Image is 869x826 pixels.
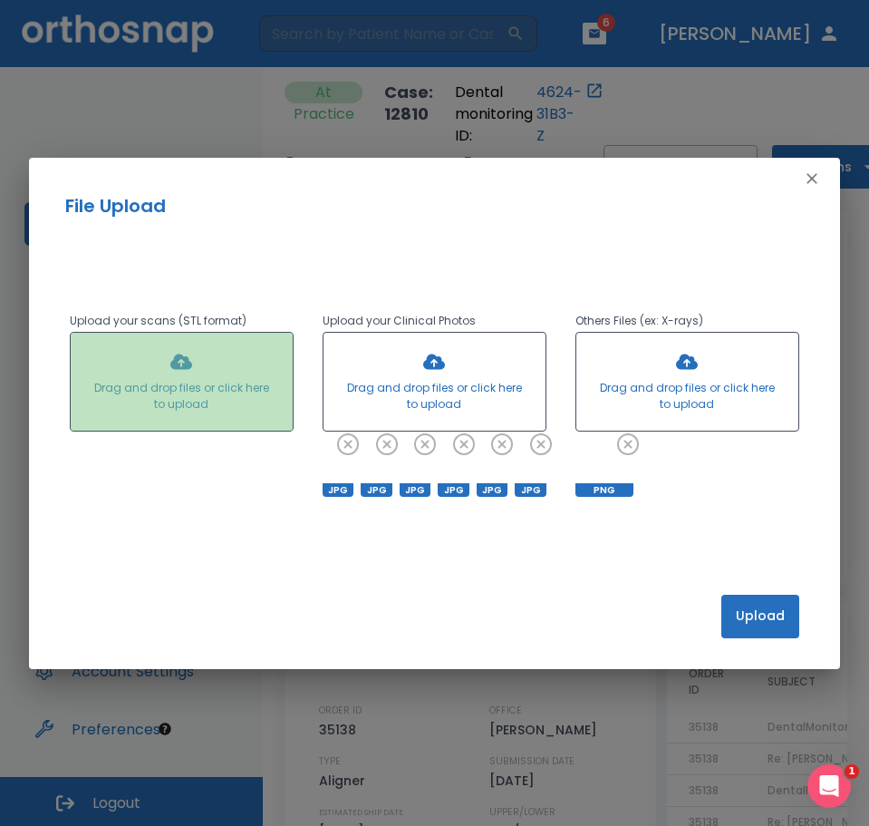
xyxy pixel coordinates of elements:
span: JPG [477,483,508,497]
span: PNG [575,483,633,497]
p: Upload your Clinical Photos [323,310,546,332]
span: JPG [515,483,546,497]
p: Others Files (ex: X-rays) [575,310,799,332]
span: JPG [400,483,431,497]
span: JPG [323,483,354,497]
iframe: Intercom live chat [807,764,851,808]
span: 1 [845,764,859,779]
h2: File Upload [65,192,804,219]
span: JPG [361,483,392,497]
button: Upload [721,595,799,638]
span: JPG [438,483,469,497]
p: Upload your scans (STL format) [70,310,294,332]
